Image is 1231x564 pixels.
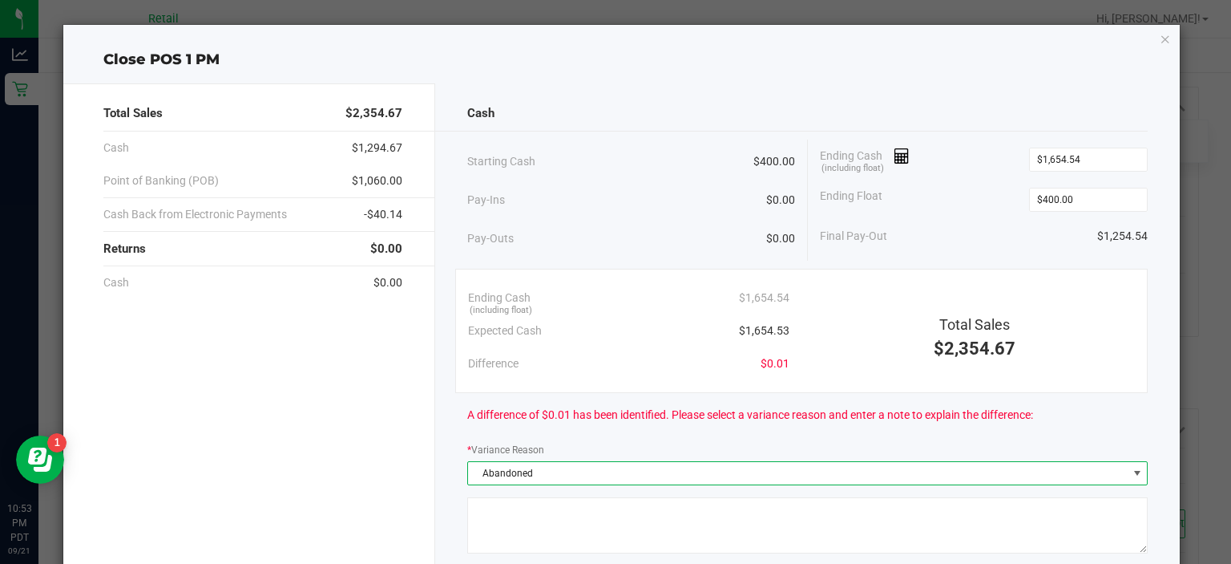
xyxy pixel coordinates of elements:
[468,290,531,306] span: Ending Cash
[103,206,287,223] span: Cash Back from Electronic Payments
[1097,228,1148,245] span: $1,254.54
[766,230,795,247] span: $0.00
[103,172,219,189] span: Point of Banking (POB)
[739,290,789,306] span: $1,654.54
[761,355,789,372] span: $0.01
[934,339,1015,359] span: $2,354.67
[467,192,505,209] span: Pay-Ins
[467,153,535,170] span: Starting Cash
[766,192,795,209] span: $0.00
[63,49,1181,71] div: Close POS 1 PM
[467,443,544,457] label: Variance Reason
[467,407,1033,424] span: A difference of $0.01 has been identified. Please select a variance reason and enter a note to ex...
[467,104,494,123] span: Cash
[47,433,67,452] iframe: Resource center unread badge
[470,304,532,318] span: (including float)
[468,355,519,372] span: Difference
[820,228,887,245] span: Final Pay-Out
[467,230,514,247] span: Pay-Outs
[364,206,402,223] span: -$40.14
[352,172,402,189] span: $1,060.00
[345,104,402,123] span: $2,354.67
[352,140,402,156] span: $1,294.67
[821,162,884,176] span: (including float)
[820,148,910,172] span: Ending Cash
[820,188,882,212] span: Ending Float
[16,436,64,484] iframe: Resource center
[373,274,402,291] span: $0.00
[468,462,1127,485] span: Abandoned
[103,140,129,156] span: Cash
[103,274,129,291] span: Cash
[753,153,795,170] span: $400.00
[103,104,163,123] span: Total Sales
[939,316,1010,333] span: Total Sales
[468,323,542,339] span: Expected Cash
[370,240,402,258] span: $0.00
[739,323,789,339] span: $1,654.53
[103,232,403,266] div: Returns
